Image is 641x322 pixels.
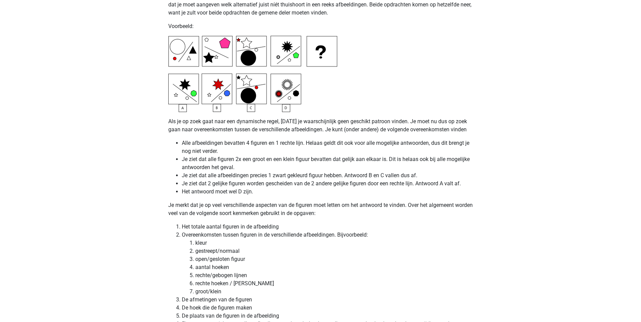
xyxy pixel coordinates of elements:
li: De plaats van de figuren in de afbeelding [182,312,473,320]
li: Je ziet dat 2 gelijke figuren worden gescheiden van de 2 andere gelijke figuren door een rechte l... [182,180,473,188]
li: De hoek die de figuren maken [182,304,473,312]
p: Voorbeeld: [168,22,473,30]
li: Je ziet dat alle afbeeldingen precies 1 zwart gekleurd figuur hebben. Antwoord B en C vallen dus af. [182,171,473,180]
li: Alle afbeeldingen bevatten 4 figuren en 1 rechte lijn. Helaas geldt dit ook voor alle mogelijke a... [182,139,473,155]
li: Het antwoord moet wel D zijn. [182,188,473,196]
li: rechte/gebogen lijnen [195,271,473,279]
li: aantal hoeken [195,263,473,271]
li: open/gesloten figuur [195,255,473,263]
p: Als je op zoek gaat naar een dynamische regel, [DATE] je waarschijnlijk geen geschikt patroon vin... [168,117,473,134]
li: Overeenkomsten tussen figuren in de verschillende afbeeldingen. Bijvoorbeeld: [182,231,473,296]
p: Je merkt dat je op veel verschillende aspecten van de figuren moet letten om het antwoord te vind... [168,201,473,217]
li: rechte hoeken / [PERSON_NAME] [195,279,473,288]
img: Inductive Reasoning Example7.png [168,36,337,112]
li: Je ziet dat alle figuren 2x een groot en een klein figuur bevatten dat gelijk aan elkaar is. Dit ... [182,155,473,171]
li: Het totale aantal figuren in de afbeelding [182,223,473,231]
li: groot/klein [195,288,473,296]
li: kleur [195,239,473,247]
li: gestreept/normaal [195,247,473,255]
li: De afmetingen van de figuren [182,296,473,304]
